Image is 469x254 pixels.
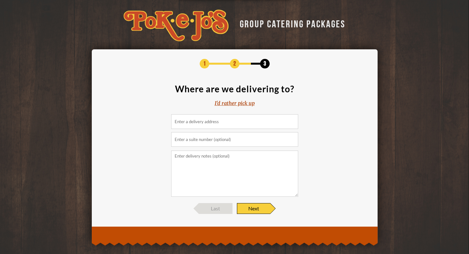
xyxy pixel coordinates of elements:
span: Last [199,203,232,214]
span: Next [237,203,270,214]
div: I'd rather pick up [215,100,255,107]
input: Enter a delivery address [171,114,298,129]
span: 3 [260,59,270,68]
span: 1 [200,59,209,68]
span: 2 [230,59,239,68]
input: Enter a suite number (optional) [171,132,298,147]
div: Where are we delivering to? [175,84,294,93]
div: GROUP CATERING PACKAGES [235,17,345,29]
img: logo-34603ddf.svg [124,10,229,41]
